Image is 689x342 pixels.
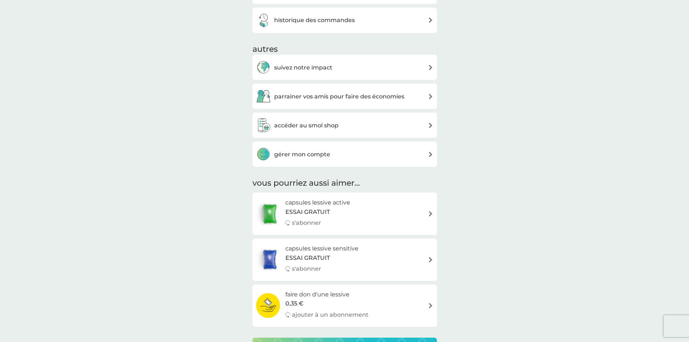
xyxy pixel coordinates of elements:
font: ESSAI GRATUIT [285,208,330,215]
img: flèche à droite [428,152,433,157]
font: s'abonner [292,219,321,226]
font: s'abonner [292,265,321,272]
font: faire don d'une lessive [285,291,349,298]
font: suivez notre impact [274,64,332,71]
img: flèche à droite [428,17,433,23]
img: faire don d'une lessive [256,293,280,318]
font: ESSAI GRATUIT [285,254,330,261]
img: flèche à droite [428,303,433,308]
img: flèche à droite [428,211,433,216]
font: capsules lessive active [285,199,350,206]
img: flèche à droite [428,94,433,99]
img: capsules lessive sensitive [256,247,284,272]
img: flèche à droite [428,65,433,70]
img: flèche à droite [428,123,433,128]
font: 0,35 € [285,300,303,307]
font: gérer mon compte [274,151,330,158]
font: parrainer vos amis pour faire des économies [274,93,404,100]
font: historique des commandes [274,17,355,24]
img: capsules lessive active [256,201,284,227]
font: accéder au smol shop [274,122,339,129]
font: ajouter à un abonnement [292,311,369,318]
font: vous pourriez aussi aimer... [252,178,360,188]
font: autres [252,44,278,54]
img: flèche à droite [428,257,433,262]
font: capsules lessive sensitive [285,245,358,252]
